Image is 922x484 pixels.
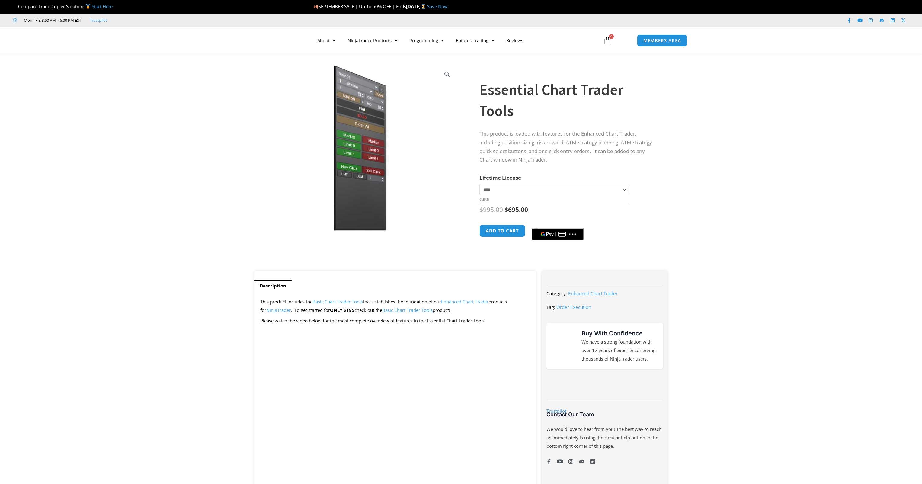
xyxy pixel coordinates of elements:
[546,411,663,418] h3: Contact Our Team
[260,317,530,325] p: Please watch the video below for the most complete overview of features in the Essential Chart Tr...
[13,4,18,9] img: 🏆
[260,298,530,315] p: This product includes the that establishes the foundation of our products for . To get started for
[609,34,614,39] span: 0
[442,69,453,80] a: View full-screen image gallery
[441,299,488,305] a: Enhanced Chart Trader
[546,408,566,414] a: Trustpilot
[313,3,406,9] span: SEPTEMBER SALE | Up To 50% OFF | Ends
[311,34,596,47] nav: Menu
[90,17,107,24] a: Trustpilot
[500,34,529,47] a: Reviews
[341,34,403,47] a: NinjaTrader Products
[266,307,291,313] a: NinjaTrader
[479,130,656,165] p: This product is loaded with features for the Enhanced Chart Trader, including position sizing, ri...
[13,3,113,9] span: Compare Trade Copier Solutions
[479,205,503,214] bdi: 995.00
[450,34,500,47] a: Futures Trading
[546,425,663,450] p: We would love to hear from you! The best way to reach us immediately is using the circular help b...
[546,290,567,296] span: Category:
[504,205,528,214] bdi: 695.00
[311,34,341,47] a: About
[86,4,90,9] img: 🥇
[594,32,621,49] a: 0
[479,174,521,181] label: Lifetime License
[312,299,363,305] a: Basic Chart Trader Tools
[559,379,650,390] img: NinjaTrader Wordmark color RGB | Affordable Indicators – NinjaTrader
[556,304,591,310] a: Order Execution
[235,30,300,51] img: LogoAI | Affordable Indicators – NinjaTrader
[92,3,113,9] a: Start Here
[643,38,681,43] span: MEMBERS AREA
[403,34,450,47] a: Programming
[479,225,525,237] button: Add to cart
[581,329,657,338] h3: Buy With Confidence
[406,3,427,9] strong: [DATE]
[479,205,483,214] span: $
[427,3,448,9] a: Save Now
[546,304,555,310] span: Tag:
[532,228,584,240] button: Buy with GPay
[263,64,457,231] img: Essential Chart Trader Tools
[479,197,489,202] a: Clear options
[581,338,657,363] p: We have a strong foundation with over 12 years of experience serving thousands of NinjaTrader users.
[637,34,687,47] a: MEMBERS AREA
[421,4,426,9] img: ⌛
[382,307,433,313] a: Basic Chart Trader Tools
[330,307,354,313] strong: ONLY $195
[567,232,576,236] text: ••••••
[22,17,81,24] span: Mon - Fri: 8:00 AM – 6:00 PM EST
[314,4,318,9] img: 🍂
[552,335,574,357] img: mark thumbs good 43913 | Affordable Indicators – NinjaTrader
[504,205,508,214] span: $
[254,280,292,292] a: Description
[568,290,618,296] a: Enhanced Chart Trader
[479,79,656,121] h1: Essential Chart Trader Tools
[354,307,450,313] span: check out the product!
